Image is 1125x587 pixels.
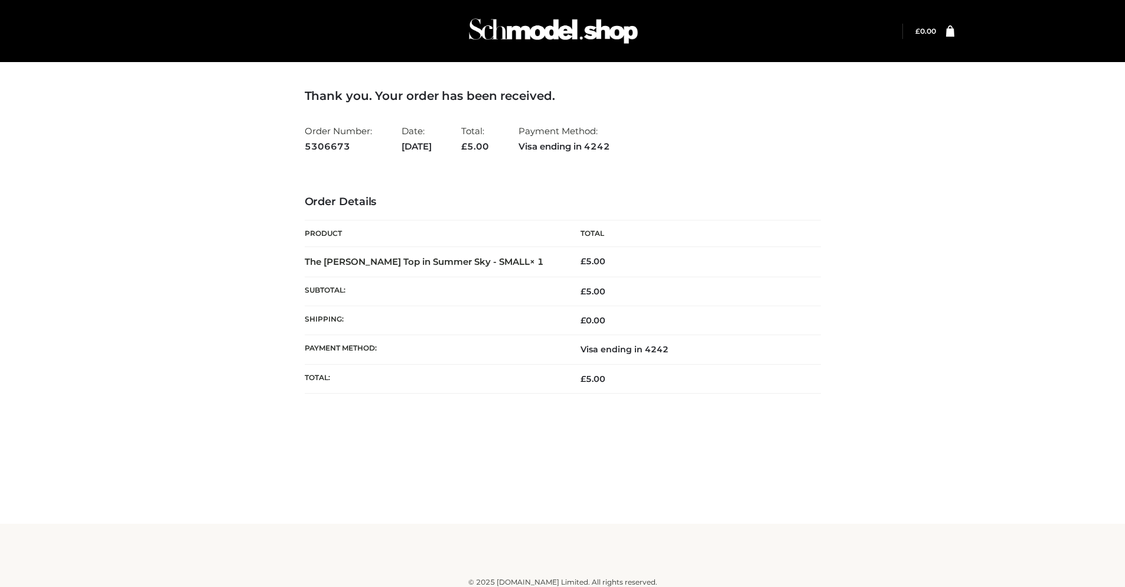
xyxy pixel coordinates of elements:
[581,374,586,384] span: £
[305,89,821,103] h3: Thank you. Your order has been received.
[305,256,544,267] strong: The [PERSON_NAME] Top in Summer Sky - SMALL
[461,141,489,152] span: 5.00
[530,256,544,267] strong: × 1
[305,306,563,335] th: Shipping:
[581,286,586,297] span: £
[402,121,432,157] li: Date:
[305,220,563,247] th: Product
[581,286,605,297] span: 5.00
[305,335,563,364] th: Payment method:
[305,364,563,393] th: Total:
[915,27,936,35] bdi: 0.00
[581,256,586,267] span: £
[581,256,605,267] bdi: 5.00
[581,315,586,326] span: £
[465,8,642,54] img: Schmodel Admin 964
[915,27,936,35] a: £0.00
[915,27,920,35] span: £
[461,141,467,152] span: £
[581,315,605,326] bdi: 0.00
[563,335,821,364] td: Visa ending in 4242
[305,277,563,306] th: Subtotal:
[461,121,489,157] li: Total:
[305,139,372,154] strong: 5306673
[402,139,432,154] strong: [DATE]
[519,121,610,157] li: Payment Method:
[581,374,605,384] span: 5.00
[519,139,610,154] strong: Visa ending in 4242
[305,121,372,157] li: Order Number:
[305,196,821,209] h3: Order Details
[563,220,821,247] th: Total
